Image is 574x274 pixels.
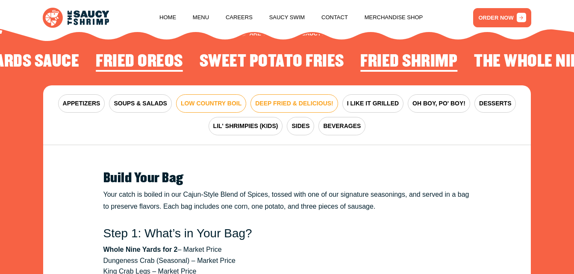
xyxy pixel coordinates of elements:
[103,244,471,255] li: – Market Price
[200,52,344,73] li: 4 of 4
[96,52,183,71] h2: Fried Oreos
[321,1,348,34] a: Contact
[250,94,338,113] button: DEEP FRIED & DELICIOUS!
[342,94,403,113] button: I LIKE IT GRILLED
[63,99,100,108] span: APPETIZERS
[109,94,171,113] button: SOUPS & SALADS
[103,246,178,253] strong: Whole Nine Yards for 2
[43,8,109,28] img: logo
[96,52,183,73] li: 3 of 4
[103,255,471,266] li: Dungeness Crab (Seasonal) – Market Price
[193,1,209,34] a: Menu
[226,1,253,34] a: Careers
[347,99,399,108] span: I LIKE IT GRILLED
[159,1,176,34] a: Home
[103,171,471,186] h2: Build Your Bag
[360,52,457,71] h2: Fried Shrimp
[103,226,471,241] h3: Step 1: What’s in Your Bag?
[103,189,471,213] p: Your catch is boiled in our Cajun-Style Blend of Spices, tossed with one of our signature seasoni...
[474,94,516,113] button: DESSERTS
[176,94,246,113] button: LOW COUNTRY BOIL
[323,122,361,131] span: BEVERAGES
[408,94,470,113] button: OH BOY, PO' BOY!
[473,8,531,27] a: ORDER NOW
[209,117,283,135] button: LIL' SHRIMPIES (KIDS)
[255,99,333,108] span: DEEP FRIED & DELICIOUS!
[114,99,167,108] span: SOUPS & SALADS
[479,99,511,108] span: DESSERTS
[365,1,423,34] a: Merchandise Shop
[181,99,241,108] span: LOW COUNTRY BOIL
[58,94,105,113] button: APPETIZERS
[287,117,314,135] button: SIDES
[269,1,305,34] a: Saucy Swim
[318,117,365,135] button: BEVERAGES
[213,122,278,131] span: LIL' SHRIMPIES (KIDS)
[291,122,309,131] span: SIDES
[200,52,344,71] h2: Sweet Potato Fries
[412,99,465,108] span: OH BOY, PO' BOY!
[360,52,457,73] li: 1 of 4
